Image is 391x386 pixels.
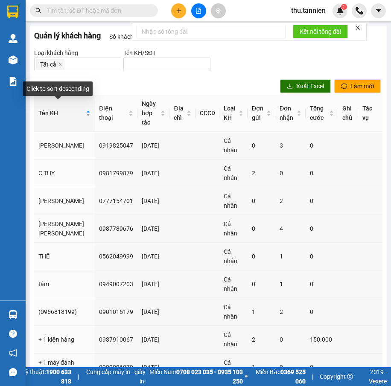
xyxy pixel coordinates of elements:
[310,168,334,178] div: 0
[9,330,17,338] span: question-circle
[34,270,95,298] td: tâm
[9,77,18,86] img: solution-icon
[310,196,334,206] div: 0
[252,307,271,316] div: 1
[371,3,386,18] button: caret-down
[224,302,243,321] div: Cá nhân
[310,252,334,261] div: 0
[252,279,271,289] div: 0
[300,27,341,36] span: Kết nối tổng đài
[9,310,18,319] img: warehouse-icon
[342,4,345,10] span: 1
[356,7,363,15] img: phone-icon
[142,307,165,316] div: [DATE]
[280,224,301,233] div: 4
[310,335,334,344] div: 150.000
[34,187,95,215] td: [PERSON_NAME]
[287,83,293,90] span: download
[252,168,271,178] div: 2
[224,192,243,210] div: Cá nhân
[46,369,71,385] strong: 1900 633 818
[142,335,165,344] div: [DATE]
[95,326,137,354] td: 0937910067
[95,160,137,187] td: 0981799879
[176,8,182,14] span: plus
[293,25,348,38] button: Kết nối tổng đài
[9,34,18,43] img: warehouse-icon
[310,307,334,316] div: 0
[36,59,64,70] span: Tất cả
[224,164,243,183] div: Cá nhân
[310,104,327,122] span: Tổng cước
[142,196,165,206] div: [DATE]
[142,279,165,289] div: [DATE]
[280,196,301,206] div: 2
[99,104,127,122] span: Điện thoại
[95,243,137,270] td: 0562049999
[195,8,201,14] span: file-add
[9,368,17,376] span: message
[252,252,271,261] div: 0
[280,79,331,93] button: downloadXuất Excel
[355,25,361,31] span: close
[34,298,95,326] td: (0966818199)
[310,363,334,372] div: 0
[224,136,243,155] div: Cá nhân
[95,270,137,298] td: 0949007203
[224,104,237,122] span: Loại KH
[350,81,374,91] span: Làm mới
[310,224,334,233] div: 0
[211,3,226,18] button: aim
[280,252,301,261] div: 1
[358,95,382,132] th: Tác vụ
[142,224,165,233] div: [DATE]
[142,141,165,150] div: [DATE]
[9,55,18,64] img: warehouse-icon
[252,141,271,150] div: 0
[280,141,301,150] div: 3
[142,168,165,178] div: [DATE]
[296,81,324,91] span: Xuất Excel
[38,108,84,118] span: Tên KH
[142,363,165,372] div: [DATE]
[252,104,265,122] span: Đơn gửi
[252,224,271,233] div: 0
[35,8,41,14] span: search
[174,104,184,122] span: Địa chỉ
[280,104,295,122] span: Đơn nhận
[34,160,95,187] td: C THY
[34,215,95,243] td: [PERSON_NAME] [PERSON_NAME]
[34,354,95,381] td: + 1 máy đánh [PERSON_NAME]
[34,243,95,270] td: THỂ
[148,367,243,386] span: Miền Nam
[78,372,79,381] span: |
[224,275,243,293] div: Cá nhân
[224,219,243,238] div: Cá nhân
[7,6,18,18] img: logo-vxr
[310,279,334,289] div: 0
[95,187,137,215] td: 0777154701
[250,367,306,386] span: Miền Bắc
[195,95,219,132] th: CCCD
[95,298,137,326] td: 0901015179
[338,95,358,132] th: Ghi chú
[95,215,137,243] td: 0987789676
[23,81,93,96] div: Click to sort descending
[191,3,206,18] button: file-add
[123,48,210,58] div: Tên KH/SĐT
[310,141,334,150] div: 0
[347,374,353,380] span: copyright
[312,372,313,381] span: |
[142,99,159,127] span: Ngày hợp tác
[34,132,95,160] td: [PERSON_NAME]
[85,367,146,386] span: Cung cấp máy in - giấy in:
[252,363,271,372] div: 1
[280,307,301,316] div: 2
[334,79,381,93] button: syncLàm mới
[280,279,301,289] div: 1
[95,354,137,381] td: 0989096079
[58,62,62,67] span: close
[224,247,243,266] div: Cá nhân
[224,330,243,349] div: Cá nhân
[224,358,243,377] div: Cá nhân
